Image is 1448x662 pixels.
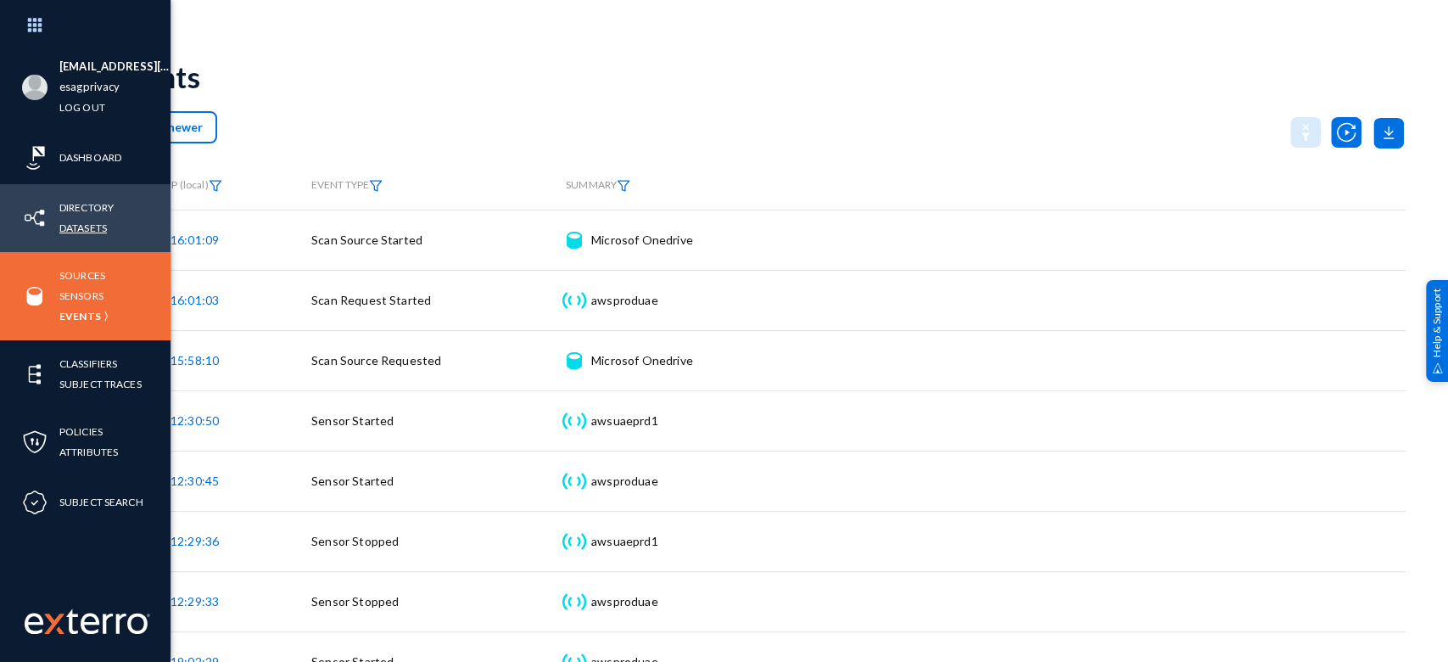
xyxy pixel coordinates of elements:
[59,148,121,167] a: Dashboard
[59,354,117,373] a: Classifiers
[171,233,219,247] span: 16:01:09
[1432,362,1443,373] img: help_support.svg
[59,77,120,97] a: esagprivacy
[59,306,101,326] a: Events
[59,266,105,285] a: Sources
[59,374,142,394] a: Subject Traces
[59,442,118,462] a: Attributes
[22,362,48,387] img: icon-elements.svg
[22,205,48,231] img: icon-inventory.svg
[560,473,588,490] img: icon-sensor.svg
[59,98,105,117] a: Log out
[209,180,222,192] img: icon-filter.svg
[591,473,658,490] div: awsproduae
[171,353,219,367] span: 15:58:10
[1331,117,1361,148] img: icon-utility-autoscan.svg
[59,422,103,441] a: Policies
[59,57,171,77] li: [EMAIL_ADDRESS][DOMAIN_NAME]
[171,474,219,488] span: 12:30:45
[560,533,588,550] img: icon-sensor.svg
[59,198,114,217] a: Directory
[311,353,441,367] span: Scan Source Requested
[22,429,48,455] img: icon-policies.svg
[311,179,383,192] span: EVENT TYPE
[311,413,394,428] span: Sensor Started
[369,180,383,192] img: icon-filter.svg
[591,593,658,610] div: awsproduae
[560,593,588,610] img: icon-sensor.svg
[591,352,693,369] div: Microsof Onedrive
[9,7,60,43] img: app launcher
[591,232,693,249] div: Microsof Onedrive
[59,218,107,238] a: Datasets
[1426,280,1448,382] div: Help & Support
[311,474,394,488] span: Sensor Started
[567,352,581,369] img: icon-source.svg
[591,533,658,550] div: awsuaeprd1
[44,614,64,634] img: exterro-logo.svg
[311,233,422,247] span: Scan Source Started
[560,412,588,429] img: icon-sensor.svg
[59,492,143,512] a: Subject Search
[311,293,431,307] span: Scan Request Started
[566,178,630,191] span: SUMMARY
[59,286,103,306] a: Sensors
[591,412,658,429] div: awsuaeprd1
[171,413,219,428] span: 12:30:50
[311,534,399,548] span: Sensor Stopped
[171,594,219,609] span: 12:29:33
[591,292,658,309] div: awsproduae
[171,293,219,307] span: 16:01:03
[560,292,588,309] img: icon-sensor.svg
[617,180,630,192] img: icon-filter.svg
[22,283,48,309] img: icon-sources.svg
[120,178,222,191] span: TIMESTAMP (local)
[171,534,219,548] span: 12:29:36
[22,145,48,171] img: icon-risk-sonar.svg
[22,490,48,515] img: icon-compliance.svg
[22,75,48,100] img: blank-profile-picture.png
[311,594,399,609] span: Sensor Stopped
[567,232,581,249] img: icon-source.svg
[25,609,150,634] img: exterro-work-mark.svg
